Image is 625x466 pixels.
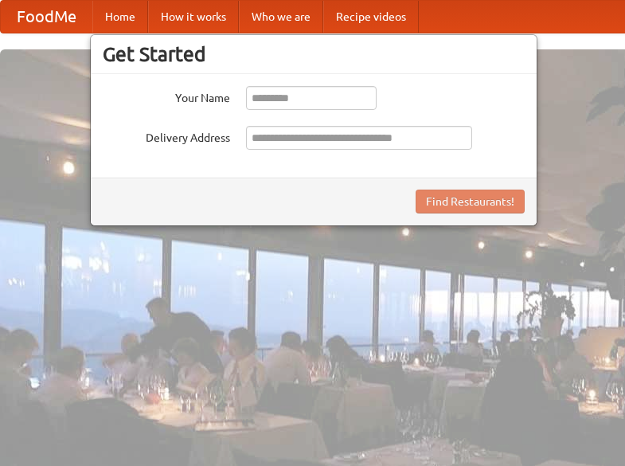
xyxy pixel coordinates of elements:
[103,42,525,66] h3: Get Started
[148,1,239,33] a: How it works
[1,1,92,33] a: FoodMe
[103,126,230,146] label: Delivery Address
[92,1,148,33] a: Home
[239,1,323,33] a: Who we are
[103,86,230,106] label: Your Name
[323,1,419,33] a: Recipe videos
[416,190,525,213] button: Find Restaurants!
